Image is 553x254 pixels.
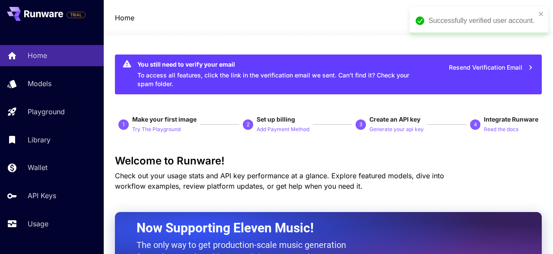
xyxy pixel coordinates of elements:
p: Try The Playground [132,125,181,134]
p: Models [28,78,51,89]
p: 1 [122,121,125,129]
button: Resend Verification Email [444,59,538,77]
p: 2 [247,121,250,129]
nav: breadcrumb [115,13,134,23]
h3: Welcome to Runware! [115,155,542,167]
div: To access all features, click the link in the verification email we sent. Can’t find it? Check yo... [137,57,423,92]
a: Home [115,13,134,23]
button: Generate your api key [369,124,424,134]
iframe: Chat Widget [510,212,553,254]
p: Usage [28,219,48,229]
div: You still need to verify your email [137,60,423,69]
p: 3 [359,121,362,129]
p: Wallet [28,162,48,173]
p: Generate your api key [369,125,424,134]
p: Add Payment Method [257,125,309,134]
span: Add your payment card to enable full platform functionality. [67,10,86,20]
p: 4 [474,121,477,129]
span: Integrate Runware [484,116,538,123]
p: Library [28,135,51,145]
button: close [538,10,544,17]
button: Try The Playground [132,124,181,134]
p: API Keys [28,190,56,201]
button: Read the docs [484,124,518,134]
span: TRIAL [67,12,85,18]
h2: Now Supporting Eleven Music! [137,220,499,236]
span: Make your first image [132,116,197,123]
p: Read the docs [484,125,518,134]
p: Playground [28,106,65,117]
span: Create an API key [369,116,420,123]
p: Home [28,50,47,61]
span: Check out your usage stats and API key performance at a glance. Explore featured models, dive int... [115,171,444,190]
div: Successfully verified user account. [429,16,536,26]
button: Add Payment Method [257,124,309,134]
span: Set up billing [257,116,295,123]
